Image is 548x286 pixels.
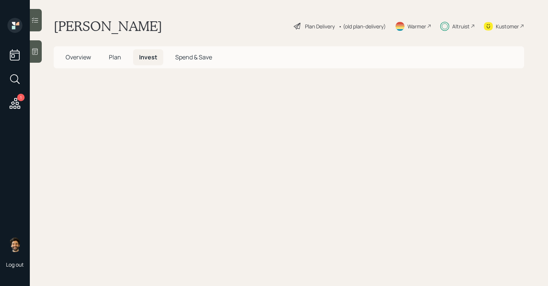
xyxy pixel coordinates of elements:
div: Plan Delivery [305,22,335,30]
div: Altruist [452,22,470,30]
span: Plan [109,53,121,61]
span: Spend & Save [175,53,212,61]
h1: [PERSON_NAME] [54,18,162,34]
div: • (old plan-delivery) [338,22,386,30]
span: Overview [66,53,91,61]
span: Invest [139,53,157,61]
div: Kustomer [496,22,519,30]
img: eric-schwartz-headshot.png [7,237,22,252]
div: 1 [17,94,25,101]
div: Warmer [407,22,426,30]
div: Log out [6,261,24,268]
